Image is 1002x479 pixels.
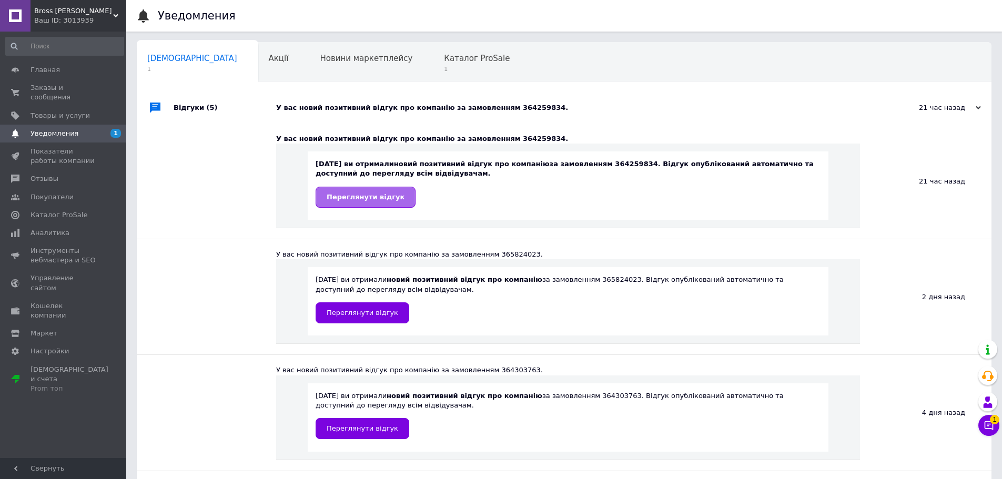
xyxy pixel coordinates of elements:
[31,365,108,394] span: [DEMOGRAPHIC_DATA] и счета
[31,83,97,102] span: Заказы и сообщения
[990,415,999,424] span: 1
[34,6,113,16] span: Bross Nikolaev
[327,424,398,432] span: Переглянути відгук
[31,192,74,202] span: Покупатели
[31,346,69,356] span: Настройки
[876,103,981,113] div: 21 час назад
[444,65,510,73] span: 1
[31,210,87,220] span: Каталог ProSale
[316,159,821,207] div: [DATE] ви отримали за замовленням 364259834. Відгук опублікований автоматично та доступний до пер...
[316,187,416,208] a: Переглянути відгук
[158,9,236,22] h1: Уведомления
[269,54,289,63] span: Акції
[34,16,126,25] div: Ваш ID: 3013939
[387,276,542,283] b: новий позитивний відгук про компанію
[394,160,550,168] b: новий позитивний відгук про компанію
[276,103,876,113] div: У вас новий позитивний відгук про компанію за замовленням 364259834.
[31,246,97,265] span: Инструменты вебмастера и SEO
[31,65,60,75] span: Главная
[327,309,398,317] span: Переглянути відгук
[316,275,821,323] div: [DATE] ви отримали за замовленням 365824023. Відгук опублікований автоматично та доступний до пер...
[31,129,78,138] span: Уведомления
[5,37,124,56] input: Поиск
[316,302,409,323] a: Переглянути відгук
[316,418,409,439] a: Переглянути відгук
[327,193,404,201] span: Переглянути відгук
[147,54,237,63] span: [DEMOGRAPHIC_DATA]
[31,174,58,184] span: Отзывы
[31,228,69,238] span: Аналитика
[174,92,276,124] div: Відгуки
[31,111,90,120] span: Товары и услуги
[31,147,97,166] span: Показатели работы компании
[31,273,97,292] span: Управление сайтом
[444,54,510,63] span: Каталог ProSale
[276,134,860,144] div: У вас новий позитивний відгук про компанію за замовленням 364259834.
[860,355,991,470] div: 4 дня назад
[276,250,860,259] div: У вас новий позитивний відгук про компанію за замовленням 365824023.
[387,392,542,400] b: новий позитивний відгук про компанію
[147,65,237,73] span: 1
[316,391,821,439] div: [DATE] ви отримали за замовленням 364303763. Відгук опублікований автоматично та доступний до пер...
[110,129,121,138] span: 1
[276,365,860,375] div: У вас новий позитивний відгук про компанію за замовленням 364303763.
[31,329,57,338] span: Маркет
[31,384,108,393] div: Prom топ
[31,301,97,320] span: Кошелек компании
[860,239,991,354] div: 2 дня назад
[860,124,991,239] div: 21 час назад
[978,415,999,436] button: Чат с покупателем1
[320,54,412,63] span: Новини маркетплейсу
[207,104,218,111] span: (5)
